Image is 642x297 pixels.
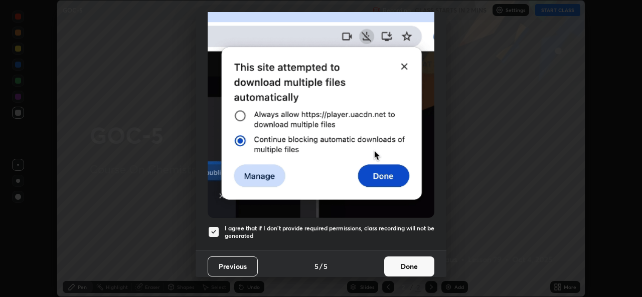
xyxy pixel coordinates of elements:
[324,261,328,271] h4: 5
[225,224,434,240] h5: I agree that if I don't provide required permissions, class recording will not be generated
[314,261,318,271] h4: 5
[384,256,434,276] button: Done
[319,261,323,271] h4: /
[208,256,258,276] button: Previous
